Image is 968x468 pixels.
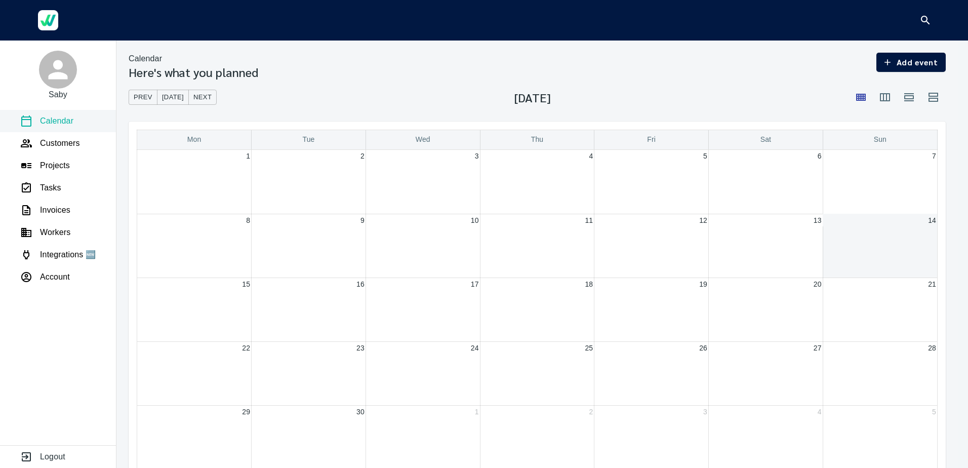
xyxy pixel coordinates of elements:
button: Next [188,90,217,105]
span: 4 [817,406,823,418]
span: Sun [874,135,886,143]
span: 30 [355,406,366,418]
button: Add event [876,53,946,72]
a: Customers [20,137,80,149]
span: Sat [760,135,771,143]
a: Werkgo Logo [30,5,66,35]
h3: Here's what you planned [129,65,258,79]
p: Invoices [40,204,70,216]
a: Workers [20,226,70,239]
span: 13 [813,214,823,226]
span: 10 [470,214,480,226]
span: Thu [531,135,543,143]
span: 27 [813,342,823,354]
span: 3 [474,150,480,162]
a: Calendar [20,115,73,127]
span: 6 [817,150,823,162]
p: Projects [40,160,70,172]
span: 17 [470,278,480,290]
span: 20 [813,278,823,290]
button: Agenda [921,85,946,109]
span: 5 [931,406,937,418]
span: 21 [927,278,937,290]
span: 15 [241,278,251,290]
span: 2 [359,150,366,162]
button: [DATE] [157,90,189,105]
span: 9 [359,214,366,226]
span: 16 [355,278,366,290]
span: 12 [698,214,708,226]
nav: breadcrumb [129,53,258,65]
h3: [DATE] [514,90,551,104]
a: Integrations 🆕 [20,249,96,261]
span: 3 [702,406,708,418]
span: Mon [187,135,201,143]
span: 7 [931,150,937,162]
span: Fri [647,135,656,143]
span: 5 [702,150,708,162]
span: 26 [698,342,708,354]
span: Wed [416,135,430,143]
button: Week [873,85,897,109]
span: 24 [470,342,480,354]
span: 14 [927,214,937,226]
span: 23 [355,342,366,354]
a: Invoices [20,204,70,216]
p: Workers [40,226,70,239]
a: Account [20,271,70,283]
a: Tasks [20,182,61,194]
span: Prev [134,92,152,103]
span: [DATE] [162,92,184,103]
span: Tue [303,135,315,143]
p: Calendar [129,53,162,65]
button: Day [897,85,921,109]
span: 4 [588,150,594,162]
button: Month [849,85,873,109]
span: 18 [584,278,594,290]
img: Werkgo Logo [38,10,58,30]
span: Add event [884,55,938,69]
span: 19 [698,278,708,290]
span: 28 [927,342,937,354]
span: 25 [584,342,594,354]
p: Account [40,271,70,283]
span: Next [193,92,212,103]
span: 1 [474,406,480,418]
p: Logout [40,451,65,463]
span: 1 [245,150,251,162]
p: Saby [49,89,67,101]
p: Integrations 🆕 [40,249,96,261]
span: 11 [584,214,594,226]
a: Projects [20,160,70,172]
span: 8 [245,214,251,226]
p: Tasks [40,182,61,194]
span: 22 [241,342,251,354]
p: Customers [40,137,80,149]
span: 29 [241,406,251,418]
button: Prev [129,90,157,105]
p: Calendar [40,115,73,127]
span: 2 [588,406,594,418]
